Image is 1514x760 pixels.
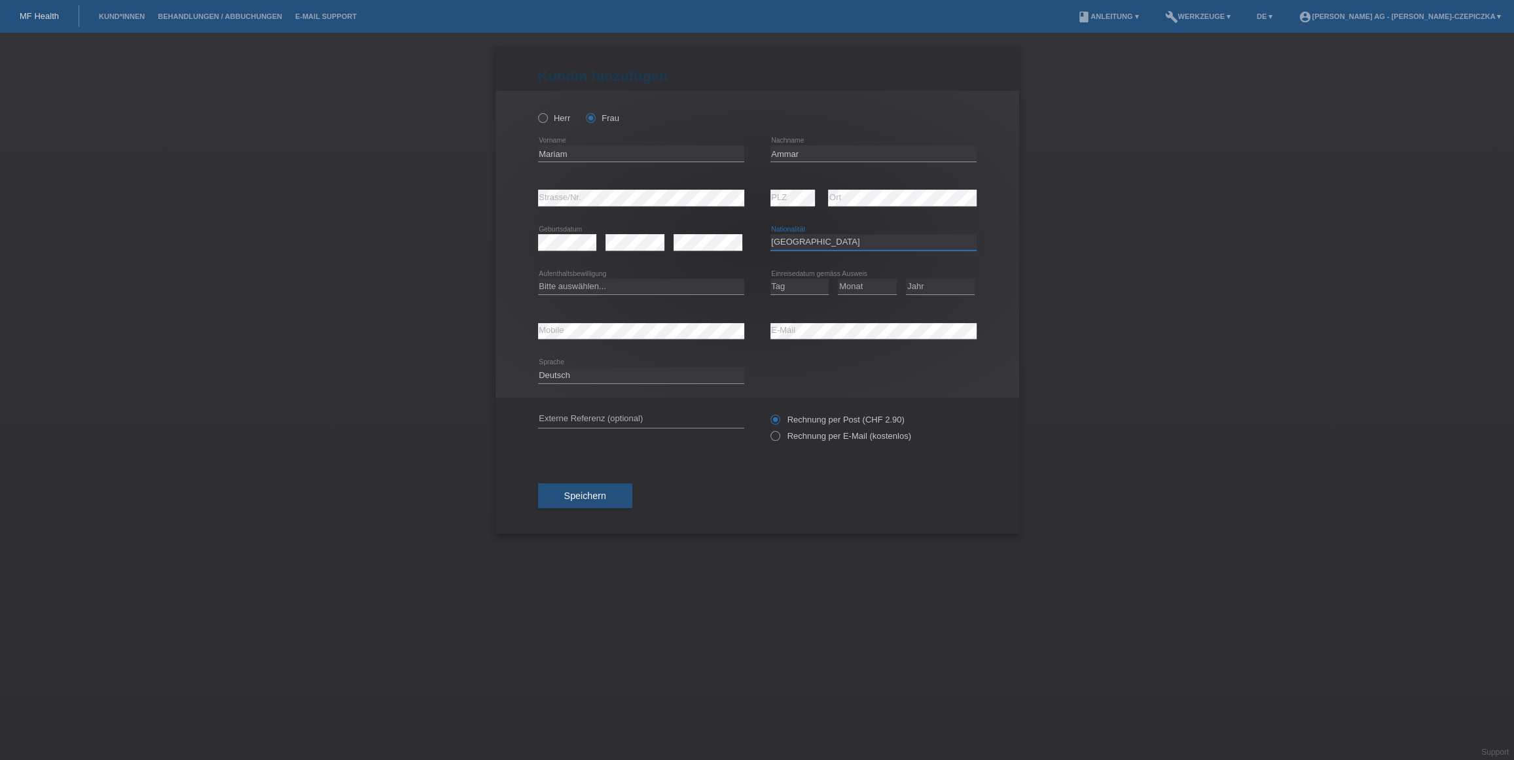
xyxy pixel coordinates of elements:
[586,113,594,122] input: Frau
[770,415,905,424] label: Rechnung per Post (CHF 2.90)
[289,12,363,20] a: E-Mail Support
[538,113,547,122] input: Herr
[1164,10,1178,24] i: build
[770,431,911,441] label: Rechnung per E-Mail (kostenlos)
[151,12,289,20] a: Behandlungen / Abbuchungen
[1292,12,1507,20] a: account_circle[PERSON_NAME] AG - [PERSON_NAME]-Czepiczka ▾
[538,68,977,84] h1: Kundin hinzufügen
[538,113,571,123] label: Herr
[1299,10,1312,24] i: account_circle
[92,12,151,20] a: Kund*innen
[1481,748,1509,757] a: Support
[20,11,59,21] a: MF Health
[1158,12,1237,20] a: buildWerkzeuge ▾
[1077,10,1090,24] i: book
[586,113,619,123] label: Frau
[538,483,632,508] button: Speichern
[770,415,779,431] input: Rechnung per Post (CHF 2.90)
[1071,12,1145,20] a: bookAnleitung ▾
[1250,12,1279,20] a: DE ▾
[564,491,606,501] span: Speichern
[770,431,779,447] input: Rechnung per E-Mail (kostenlos)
